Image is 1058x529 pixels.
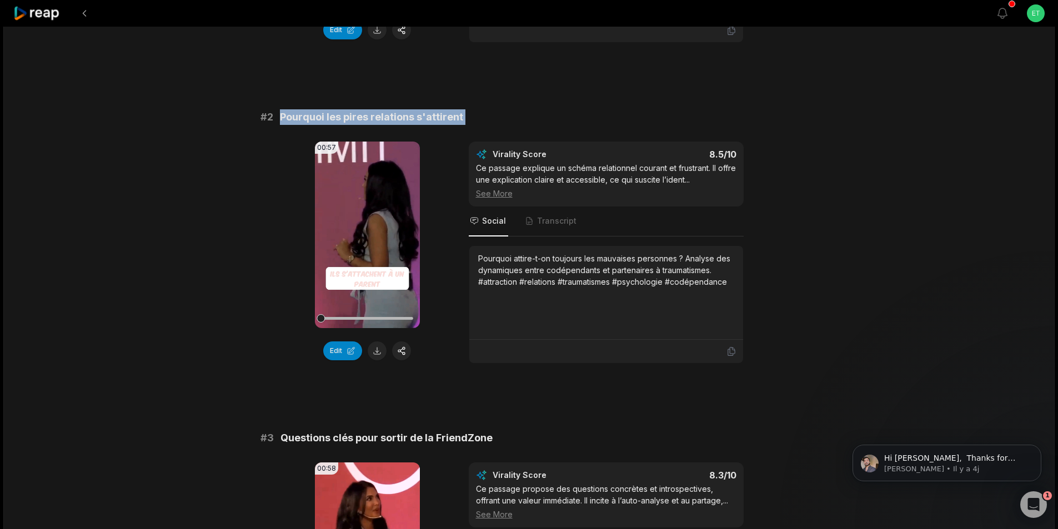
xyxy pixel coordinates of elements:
[478,253,734,288] div: Pourquoi attire-t-on toujours les mauvaises personnes ? Analyse des dynamiques entre codépendants...
[469,206,744,236] nav: Tabs
[476,162,736,199] div: Ce passage explique un schéma relationnel courant et frustrant. Il offre une explication claire e...
[280,109,463,125] span: Pourquoi les pires relations s'attirent
[323,21,362,39] button: Edit
[493,149,612,160] div: Virality Score
[280,430,493,446] span: Questions clés pour sortir de la FriendZone
[482,215,506,226] span: Social
[493,470,612,481] div: Virality Score
[315,142,420,328] video: Your browser does not support mp4 format.
[323,341,362,360] button: Edit
[260,109,273,125] span: # 2
[1043,491,1052,500] span: 1
[476,188,736,199] div: See More
[537,215,576,226] span: Transcript
[476,483,736,520] div: Ce passage propose des questions concrètes et introspectives, offrant une valeur immédiate. Il in...
[476,508,736,520] div: See More
[617,149,736,160] div: 8.5 /10
[836,421,1058,499] iframe: Intercom notifications message
[1020,491,1047,518] iframe: Intercom live chat
[617,470,736,481] div: 8.3 /10
[260,430,274,446] span: # 3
